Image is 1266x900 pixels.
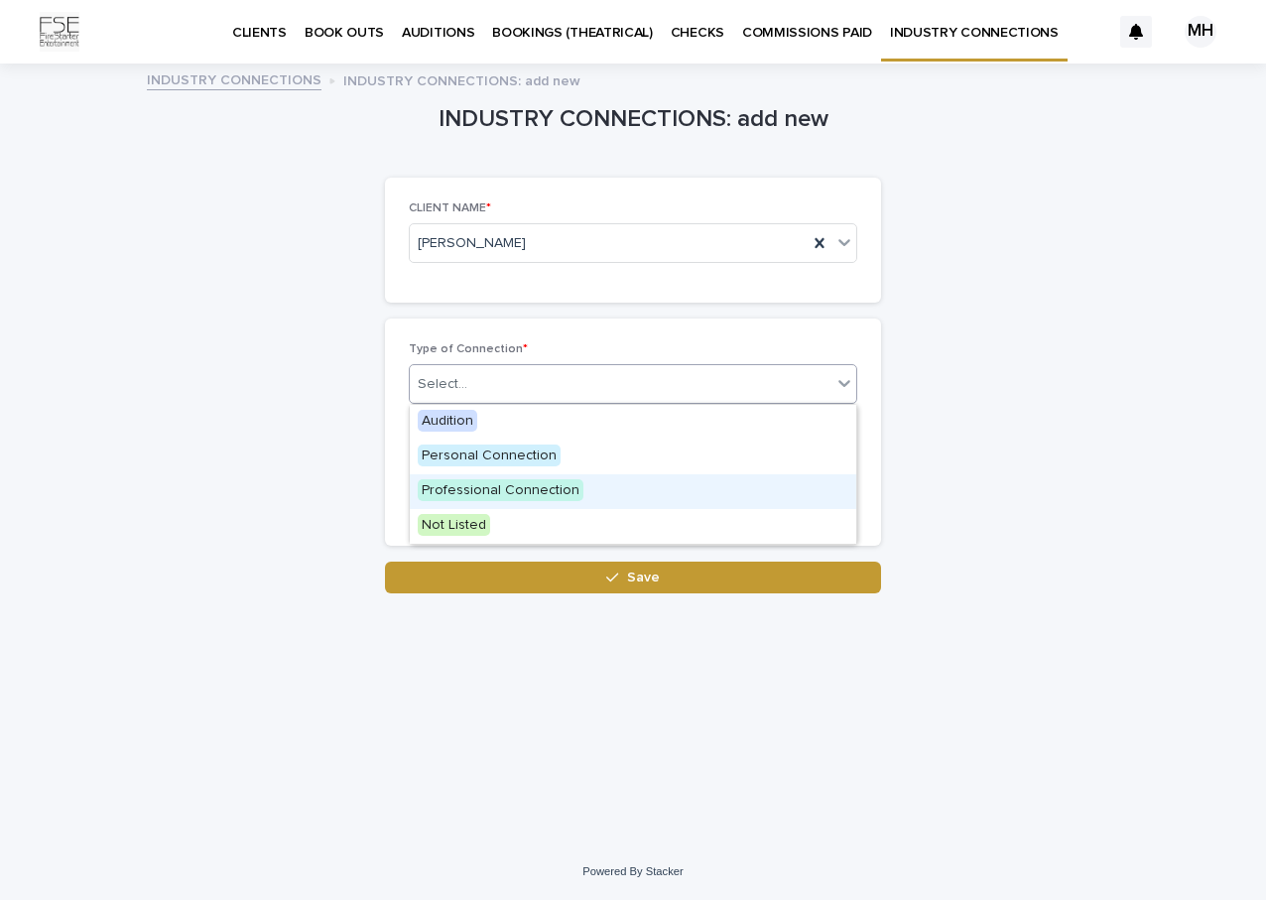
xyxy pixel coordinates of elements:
[385,562,881,593] button: Save
[343,68,580,90] p: INDUSTRY CONNECTIONS: add new
[410,405,856,440] div: Audition
[147,67,321,90] a: INDUSTRY CONNECTIONS
[410,474,856,509] div: Professional Connection
[627,571,660,584] span: Save
[418,514,490,536] span: Not Listed
[410,440,856,474] div: Personal Connection
[409,202,491,214] span: CLIENT NAME
[40,12,79,52] img: Km9EesSdRbS9ajqhBzyo
[418,374,467,395] div: Select...
[1185,16,1216,48] div: MH
[385,105,881,134] h1: INDUSTRY CONNECTIONS: add new
[418,445,561,466] span: Personal Connection
[418,479,583,501] span: Professional Connection
[418,410,477,432] span: Audition
[418,233,526,254] span: [PERSON_NAME]
[582,865,683,877] a: Powered By Stacker
[409,343,528,355] span: Type of Connection
[410,509,856,544] div: Not Listed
